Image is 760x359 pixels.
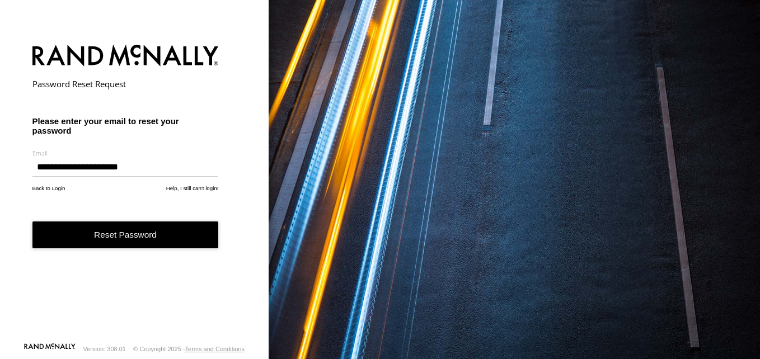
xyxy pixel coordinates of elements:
[32,149,219,157] label: Email
[185,346,245,352] a: Terms and Conditions
[32,42,219,71] img: Rand McNally
[133,346,245,352] div: © Copyright 2025 -
[32,116,219,135] h3: Please enter your email to reset your password
[83,346,126,352] div: Version: 308.01
[166,185,219,191] a: Help, I still can't login!
[32,221,219,249] button: Reset Password
[24,343,76,355] a: Visit our Website
[32,78,219,89] h2: Password Reset Request
[32,185,65,191] a: Back to Login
